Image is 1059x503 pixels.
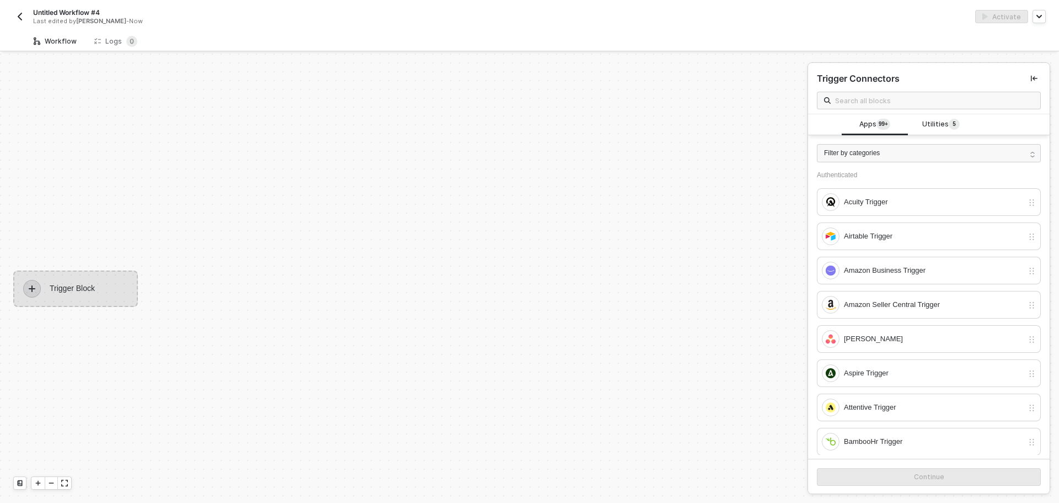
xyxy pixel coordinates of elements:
[844,299,1023,311] div: Amazon Seller Central Trigger
[1028,438,1036,447] img: drag
[826,266,836,276] img: integration-icon
[844,264,1023,277] div: Amazon Business Trigger
[826,334,836,344] img: integration-icon
[949,119,960,130] sup: 5
[15,12,24,21] img: back
[1031,75,1037,82] span: icon-collapse-left
[33,8,100,17] span: Untitled Workflow #4
[844,436,1023,448] div: BambooHr Trigger
[826,231,836,241] img: integration-icon
[1028,198,1036,207] img: drag
[1028,301,1036,310] img: drag
[817,468,1041,486] button: Continue
[35,480,41,486] span: icon-play
[33,17,504,25] div: Last edited by - Now
[817,73,900,84] div: Trigger Connectors
[94,36,137,47] div: Logs
[1028,335,1036,344] img: drag
[824,97,831,104] img: search
[975,10,1028,23] button: activateActivate
[844,196,1023,208] div: Acuity Trigger
[13,271,138,307] div: Trigger Block
[48,480,55,486] span: icon-minus
[34,37,77,46] div: Workflow
[61,480,68,486] span: icon-expand
[126,36,137,47] sup: 0
[826,197,836,207] img: integration-icon
[859,119,890,131] span: Apps
[1028,369,1036,378] img: drag
[826,403,836,412] img: integration-icon
[844,401,1023,414] div: Attentive Trigger
[826,368,836,378] img: integration-icon
[844,333,1023,345] div: [PERSON_NAME]
[876,119,890,130] sup: 104
[826,437,836,447] img: integration-icon
[23,280,41,298] span: icon-play
[835,94,1034,107] input: Search all blocks
[953,120,956,129] span: 5
[922,119,960,131] span: Utilities
[824,148,880,158] span: Filter by categories
[1028,267,1036,276] img: drag
[844,367,1023,379] div: Aspire Trigger
[76,17,126,25] span: [PERSON_NAME]
[13,10,26,23] button: back
[1028,404,1036,412] img: drag
[844,230,1023,242] div: Airtable Trigger
[826,300,836,310] img: integration-icon
[817,171,1041,179] div: Authenticated
[1028,232,1036,241] img: drag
